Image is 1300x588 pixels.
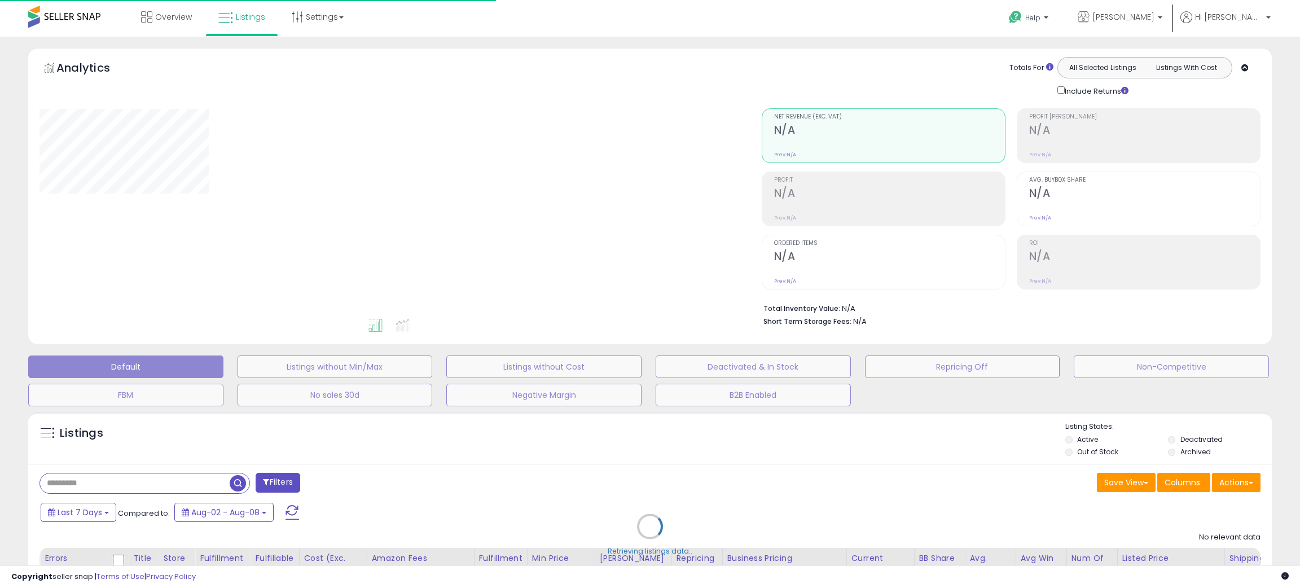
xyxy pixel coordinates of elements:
[774,278,796,284] small: Prev: N/A
[1029,214,1051,221] small: Prev: N/A
[446,384,642,406] button: Negative Margin
[1025,13,1040,23] span: Help
[56,60,132,78] h5: Analytics
[238,384,433,406] button: No sales 30d
[865,356,1060,378] button: Repricing Off
[1029,187,1260,202] h2: N/A
[1029,114,1260,120] span: Profit [PERSON_NAME]
[1074,356,1269,378] button: Non-Competitive
[1000,2,1060,37] a: Help
[155,11,192,23] span: Overview
[1008,10,1022,24] i: Get Help
[774,187,1005,202] h2: N/A
[774,151,796,158] small: Prev: N/A
[774,177,1005,183] span: Profit
[1049,84,1142,97] div: Include Returns
[11,572,196,582] div: seller snap | |
[656,384,851,406] button: B2B Enabled
[238,356,433,378] button: Listings without Min/Max
[1180,11,1271,37] a: Hi [PERSON_NAME]
[1029,151,1051,158] small: Prev: N/A
[1029,278,1051,284] small: Prev: N/A
[1029,177,1260,183] span: Avg. Buybox Share
[608,546,692,556] div: Retrieving listings data..
[446,356,642,378] button: Listings without Cost
[28,384,223,406] button: FBM
[236,11,265,23] span: Listings
[1092,11,1154,23] span: [PERSON_NAME]
[11,571,52,582] strong: Copyright
[1144,60,1228,75] button: Listings With Cost
[1029,250,1260,265] h2: N/A
[1029,240,1260,247] span: ROI
[1029,124,1260,139] h2: N/A
[1195,11,1263,23] span: Hi [PERSON_NAME]
[763,317,851,326] b: Short Term Storage Fees:
[774,124,1005,139] h2: N/A
[763,301,1252,314] li: N/A
[656,356,851,378] button: Deactivated & In Stock
[774,214,796,221] small: Prev: N/A
[774,250,1005,265] h2: N/A
[763,304,840,313] b: Total Inventory Value:
[774,240,1005,247] span: Ordered Items
[1061,60,1145,75] button: All Selected Listings
[853,316,867,327] span: N/A
[1009,63,1053,73] div: Totals For
[774,114,1005,120] span: Net Revenue (Exc. VAT)
[28,356,223,378] button: Default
